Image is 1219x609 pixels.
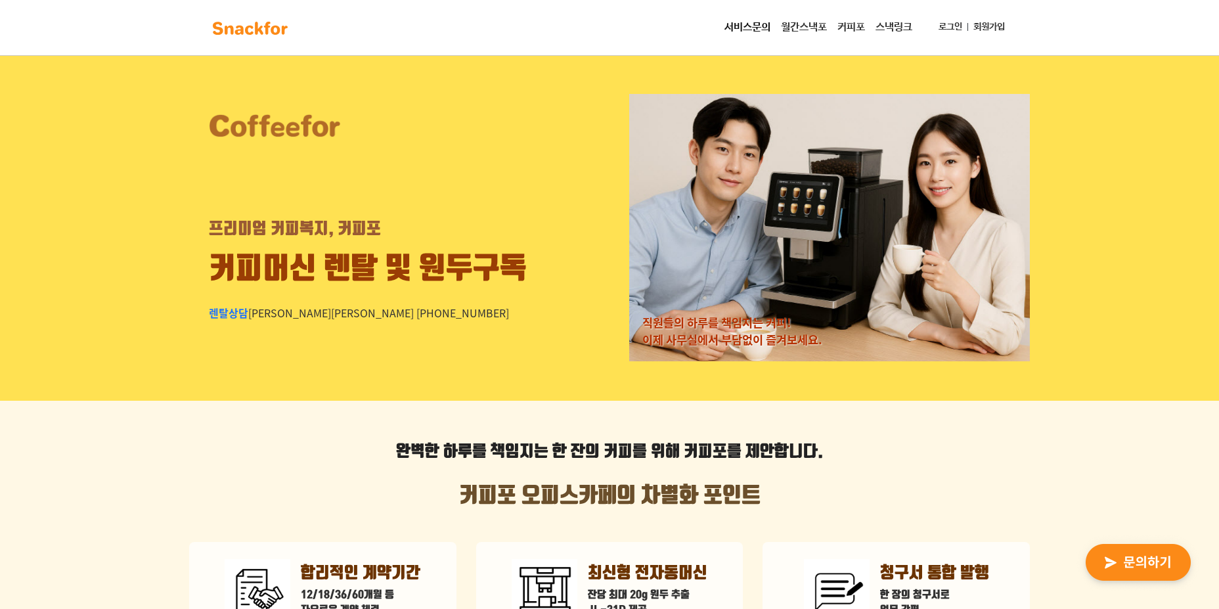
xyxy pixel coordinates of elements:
[776,14,832,41] a: 월간스낵포
[209,18,292,39] img: background-main-color.svg
[870,14,918,41] a: 스낵링크
[209,305,509,321] div: [PERSON_NAME][PERSON_NAME] [PHONE_NUMBER]
[933,15,967,39] a: 로그인
[189,440,1030,464] p: 를 위해 커피포를 제안합니다.
[719,14,776,41] a: 서비스문의
[209,113,340,138] img: 커피포 로고
[301,562,420,585] p: 합리적인 계약기간
[968,15,1010,39] a: 회원가입
[588,562,707,585] p: 최신형 전자동머신
[209,248,527,292] div: 커피머신 렌탈 및 원두구독
[629,94,1030,361] img: 렌탈 모델 사진
[396,442,632,462] strong: 완벽한 하루를 책임지는 한 잔의 커피
[209,305,248,321] span: 렌탈상담
[642,314,822,349] div: 직원들의 하루를 책임지는 커피! 이제 사무실에서 부담없이 즐겨보세요.
[880,562,989,585] p: 청구서 통합 발행
[209,217,381,241] div: 프리미엄 커피복지, 커피포
[189,484,1030,508] h2: 커피포 오피스카페의 차별화 포인트
[832,14,870,41] a: 커피포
